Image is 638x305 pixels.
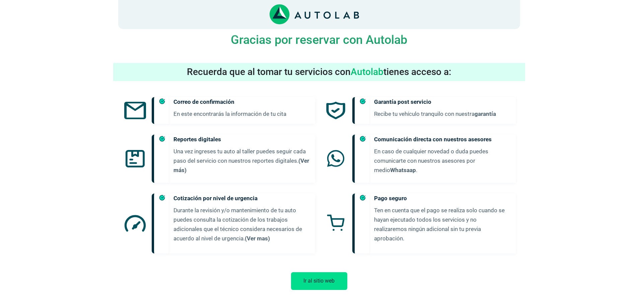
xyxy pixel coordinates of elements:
a: (Ver mas) [245,235,270,242]
p: En este encontrarás la información de tu cita [173,109,310,119]
p: En caso de cualquier novedad o duda puedes comunicarte con nuestros asesores por medio . [374,147,510,175]
span: Autolab [351,66,383,77]
h5: Comunicación directa con nuestros asesores [374,135,510,144]
h5: Cotización por nivel de urgencia [173,194,310,203]
p: Ten en cuenta que el pago se realiza solo cuando se hayan ejecutado todos los servicios y no real... [374,206,510,243]
a: Whatsaap [390,167,416,173]
a: Link al sitio de autolab [270,11,359,17]
button: Ir al sitio web [291,272,347,290]
h5: Correo de confirmación [173,97,310,106]
h5: Reportes digitales [173,135,310,144]
p: Recibe tu vehículo tranquilo con nuestra [374,109,510,119]
a: garantía [475,110,496,117]
h3: Recuerda que al tomar tu servicios con tienes acceso a: [113,66,525,78]
h5: Garantía post servicio [374,97,510,106]
a: Ir al sitio web [291,278,347,284]
p: Una vez ingreses tu auto al taller puedes seguir cada paso del servicio con nuestros reportes dig... [173,147,310,175]
p: Durante la revisión y/o mantenimiento de tu auto puedes consulta la cotización de los trabajos ad... [173,206,310,243]
a: (Ver más) [173,157,309,173]
h5: Pago seguro [374,194,510,203]
h4: Gracias por reservar con Autolab [118,33,520,47]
